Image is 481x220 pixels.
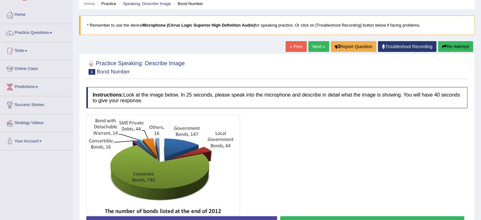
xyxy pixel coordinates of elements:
[286,41,306,52] a: « Prev
[0,60,72,76] a: Online Class
[0,24,72,40] a: Practice Questions
[308,41,329,52] a: Next »
[0,42,72,58] a: Tests
[86,87,467,108] h4: Look at the image below. In 25 seconds, please speak into the microphone and describe in detail w...
[93,92,123,97] b: Instructions:
[438,41,473,52] button: Re-Attempt
[378,41,436,52] a: Troubleshoot Recording
[0,114,72,130] a: Strategy Videos
[172,1,203,7] li: Bond Number
[96,1,116,7] li: Practice
[331,41,376,52] button: Report Question
[89,69,95,75] span: 1
[123,1,171,6] a: Speaking: Describe Image
[0,96,72,112] a: Success Stories
[0,6,72,22] a: Home
[0,132,72,148] a: Your Account
[79,16,475,35] blockquote: * Remember to use the device for speaking practice. Or click on [Troubleshoot Recording] button b...
[86,59,185,75] h2: Practice Speaking: Describe Image
[0,78,72,94] a: Predictions
[142,23,255,28] b: Microphone (Cirrus Logic Superior High Definition Audio)
[84,1,95,6] a: Home
[97,69,130,75] small: Bond Number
